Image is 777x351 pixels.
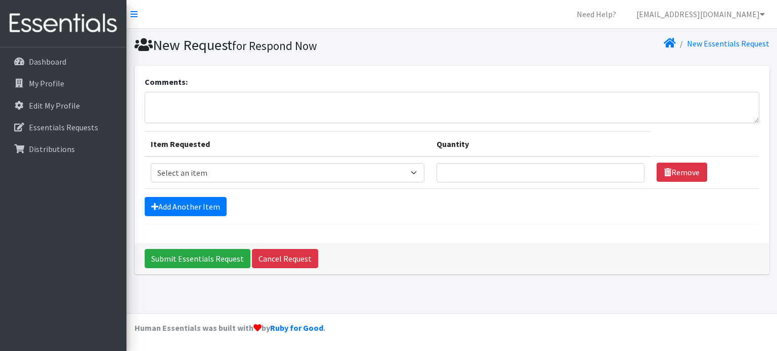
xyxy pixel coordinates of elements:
[687,38,769,48] a: New Essentials Request
[29,57,66,67] p: Dashboard
[657,163,707,182] a: Remove
[135,36,448,54] h1: New Request
[232,38,317,53] small: for Respond Now
[145,197,227,216] a: Add Another Item
[4,139,122,159] a: Distributions
[145,249,250,268] input: Submit Essentials Request
[270,323,323,333] a: Ruby for Good
[252,249,318,268] a: Cancel Request
[430,131,651,157] th: Quantity
[569,4,624,24] a: Need Help?
[145,131,430,157] th: Item Requested
[4,73,122,93] a: My Profile
[4,7,122,40] img: HumanEssentials
[29,101,80,111] p: Edit My Profile
[29,122,98,132] p: Essentials Requests
[145,76,188,88] label: Comments:
[29,78,64,88] p: My Profile
[4,117,122,137] a: Essentials Requests
[4,95,122,116] a: Edit My Profile
[29,144,75,154] p: Distributions
[135,323,325,333] strong: Human Essentials was built with by .
[4,52,122,72] a: Dashboard
[628,4,773,24] a: [EMAIL_ADDRESS][DOMAIN_NAME]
